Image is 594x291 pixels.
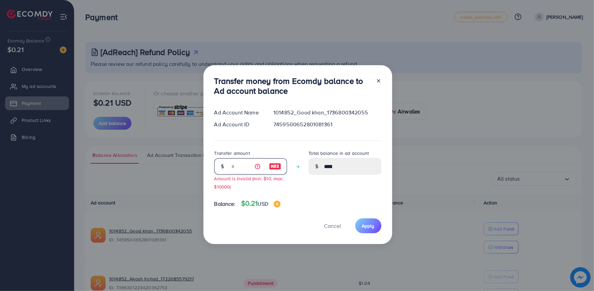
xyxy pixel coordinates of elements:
div: Ad Account Name [209,109,268,116]
label: Transfer amount [214,150,250,157]
small: Amount is invalid (min: $10, max: $10000) [214,175,284,189]
div: Ad Account ID [209,121,268,128]
button: Cancel [316,218,350,233]
img: image [274,201,281,207]
span: Balance: [214,200,236,208]
label: Total balance in ad account [309,150,369,157]
div: 1014852_Good khan_1736800342055 [268,109,386,116]
img: image [269,162,281,170]
div: 7459500652801081361 [268,121,386,128]
button: Apply [355,218,381,233]
h4: $0.21 [241,199,281,208]
h3: Transfer money from Ecomdy balance to Ad account balance [214,76,371,96]
span: USD [258,200,268,207]
span: Apply [362,222,375,229]
span: Cancel [324,222,341,230]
